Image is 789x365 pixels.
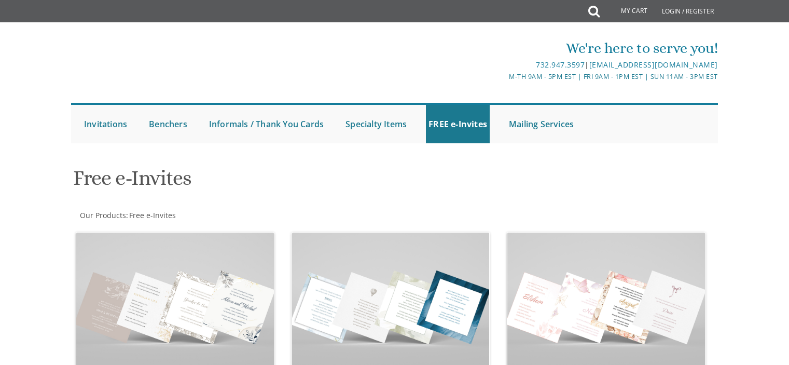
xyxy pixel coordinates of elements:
h1: Free e-Invites [73,167,496,197]
a: 732.947.3597 [536,60,585,70]
a: FREE e-Invites [426,105,490,143]
a: [EMAIL_ADDRESS][DOMAIN_NAME] [589,60,718,70]
a: Benchers [146,105,190,143]
a: Our Products [79,210,126,220]
a: Informals / Thank You Cards [206,105,326,143]
a: Invitations [81,105,130,143]
div: We're here to serve you! [287,38,718,59]
span: Free e-Invites [129,210,176,220]
div: M-Th 9am - 5pm EST | Fri 9am - 1pm EST | Sun 11am - 3pm EST [287,71,718,82]
div: | [287,59,718,71]
a: Free e-Invites [128,210,176,220]
a: Specialty Items [343,105,409,143]
a: Mailing Services [506,105,576,143]
a: My Cart [599,1,655,22]
div: : [71,210,395,221]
